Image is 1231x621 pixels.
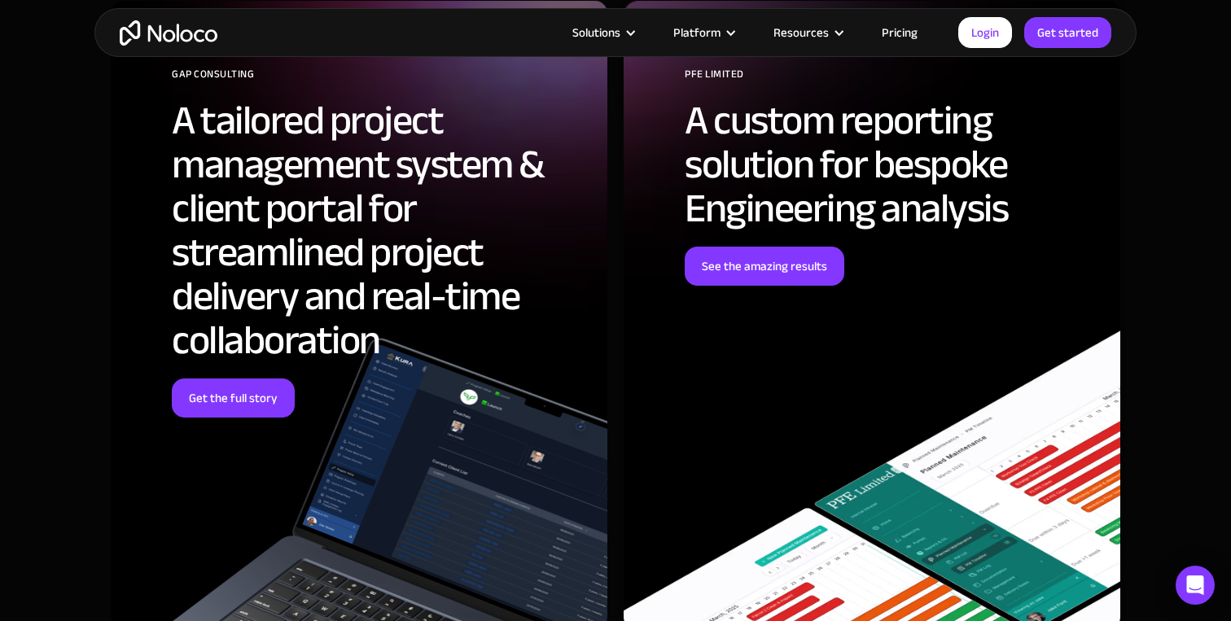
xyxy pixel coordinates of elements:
a: Pricing [861,22,938,43]
div: Resources [773,22,829,43]
a: See the amazing results [685,247,844,286]
a: Login [958,17,1012,48]
div: Platform [673,22,721,43]
div: GAP Consulting [172,62,583,98]
h2: A custom reporting solution for bespoke Engineering analysis [685,98,1096,230]
h2: A tailored project management system & client portal for streamlined project delivery and real-ti... [172,98,583,362]
div: Platform [653,22,753,43]
a: Get started [1024,17,1111,48]
a: Get the full story [172,378,295,418]
div: Solutions [572,22,620,43]
div: Solutions [552,22,653,43]
div: PFE Limited [685,62,1096,98]
a: home [120,20,217,46]
div: Resources [753,22,861,43]
div: Open Intercom Messenger [1176,566,1215,605]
